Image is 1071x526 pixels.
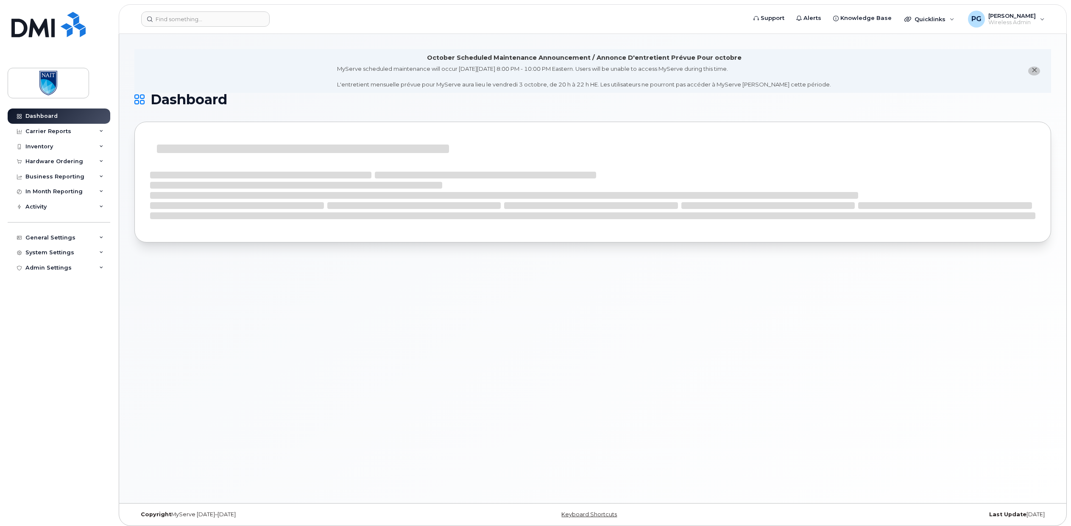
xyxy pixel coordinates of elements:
[151,93,227,106] span: Dashboard
[989,511,1026,518] strong: Last Update
[134,511,440,518] div: MyServe [DATE]–[DATE]
[141,511,171,518] strong: Copyright
[427,53,742,62] div: October Scheduled Maintenance Announcement / Annonce D'entretient Prévue Pour octobre
[745,511,1051,518] div: [DATE]
[337,65,831,89] div: MyServe scheduled maintenance will occur [DATE][DATE] 8:00 PM - 10:00 PM Eastern. Users will be u...
[561,511,617,518] a: Keyboard Shortcuts
[1028,67,1040,75] button: close notification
